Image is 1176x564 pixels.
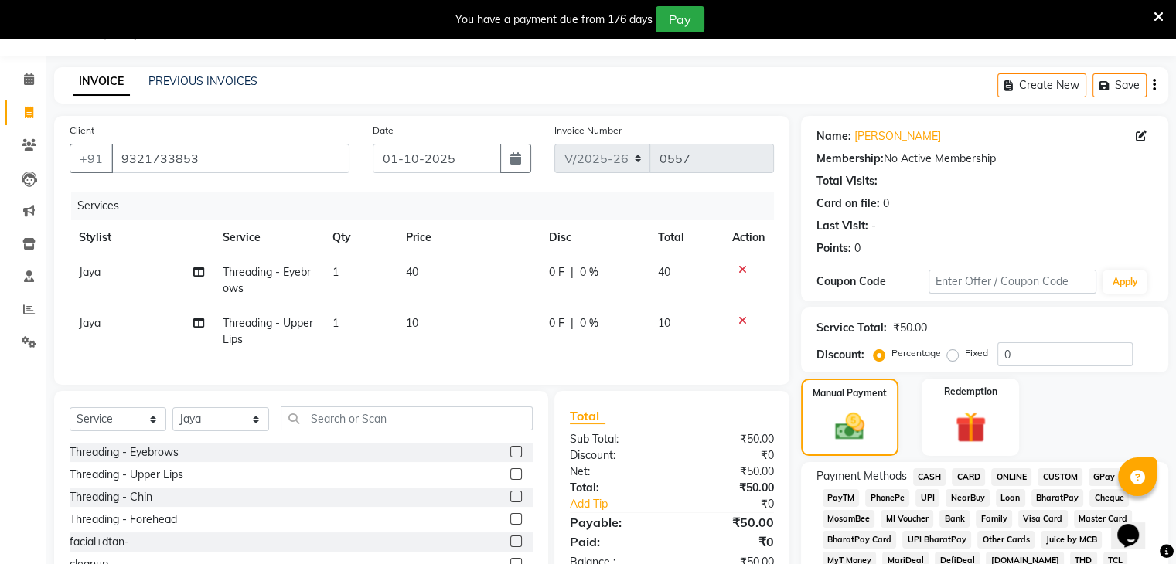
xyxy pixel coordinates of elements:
[813,386,887,400] label: Manual Payment
[148,74,257,88] a: PREVIOUS INVOICES
[672,431,786,447] div: ₹50.00
[816,218,868,234] div: Last Visit:
[558,480,672,496] div: Total:
[915,489,939,507] span: UPI
[455,12,653,28] div: You have a payment due from 176 days
[70,220,213,255] th: Stylist
[658,265,670,279] span: 40
[816,240,851,257] div: Points:
[549,264,564,280] span: 0 F
[952,468,985,486] span: CARD
[723,220,774,255] th: Action
[854,240,861,257] div: 0
[939,510,970,528] span: Bank
[554,124,622,138] label: Invoice Number
[883,195,889,212] div: 0
[816,468,907,484] span: Payment Methods
[944,385,997,399] label: Redemption
[558,447,672,464] div: Discount:
[1074,510,1133,528] span: Master Card
[816,274,929,290] div: Coupon Code
[73,68,130,96] a: INVOICE
[996,489,1025,507] span: Loan
[965,346,988,360] label: Fixed
[1092,73,1147,97] button: Save
[558,513,672,532] div: Payable:
[323,220,397,255] th: Qty
[977,531,1035,549] span: Other Cards
[690,496,785,512] div: ₹0
[854,128,941,144] a: [PERSON_NAME]
[213,220,323,255] th: Service
[70,444,179,460] div: Threading - Eyebrows
[571,315,574,331] span: |
[871,218,876,234] div: -
[558,431,672,447] div: Sub Total:
[70,467,183,483] div: Threading - Upper Lips
[658,316,670,330] span: 10
[893,320,927,336] div: ₹50.00
[70,511,177,528] div: Threading - Forehead
[571,264,574,280] span: |
[672,480,786,496] div: ₹50.00
[672,447,786,464] div: ₹0
[946,408,996,447] img: _gift.svg
[281,406,533,430] input: Search or Scan
[865,489,909,507] span: PhonePe
[332,265,339,279] span: 1
[816,151,1153,167] div: No Active Membership
[902,531,971,549] span: UPI BharatPay
[823,531,897,549] span: BharatPay Card
[111,144,349,173] input: Search by Name/Mobile/Email/Code
[881,510,933,528] span: MI Voucher
[976,510,1012,528] span: Family
[79,265,101,279] span: Jaya
[406,316,418,330] span: 10
[816,151,884,167] div: Membership:
[672,532,786,551] div: ₹0
[656,6,704,32] button: Pay
[1018,510,1068,528] span: Visa Card
[823,489,860,507] span: PayTM
[1038,468,1082,486] span: CUSTOM
[540,220,649,255] th: Disc
[1103,270,1147,294] button: Apply
[991,468,1031,486] span: ONLINE
[580,315,598,331] span: 0 %
[71,192,786,220] div: Services
[816,128,851,144] div: Name:
[332,316,339,330] span: 1
[70,124,94,138] label: Client
[1089,489,1129,507] span: Cheque
[558,532,672,551] div: Paid:
[549,315,564,331] span: 0 F
[570,408,605,424] span: Total
[580,264,598,280] span: 0 %
[672,513,786,532] div: ₹50.00
[997,73,1086,97] button: Create New
[816,347,864,363] div: Discount:
[816,173,878,189] div: Total Visits:
[672,464,786,480] div: ₹50.00
[929,270,1097,294] input: Enter Offer / Coupon Code
[223,265,311,295] span: Threading - Eyebrows
[406,265,418,279] span: 40
[70,489,152,505] div: Threading - Chin
[826,409,874,443] img: _cash.svg
[946,489,990,507] span: NearBuy
[397,220,540,255] th: Price
[816,320,887,336] div: Service Total:
[1041,531,1102,549] span: Juice by MCB
[373,124,394,138] label: Date
[1031,489,1084,507] span: BharatPay
[891,346,941,360] label: Percentage
[1089,468,1120,486] span: GPay
[649,220,723,255] th: Total
[558,464,672,480] div: Net:
[70,534,129,550] div: facial+dtan-
[558,496,690,512] a: Add Tip
[223,316,313,346] span: Threading - Upper Lips
[913,468,946,486] span: CASH
[79,316,101,330] span: Jaya
[816,195,880,212] div: Card on file:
